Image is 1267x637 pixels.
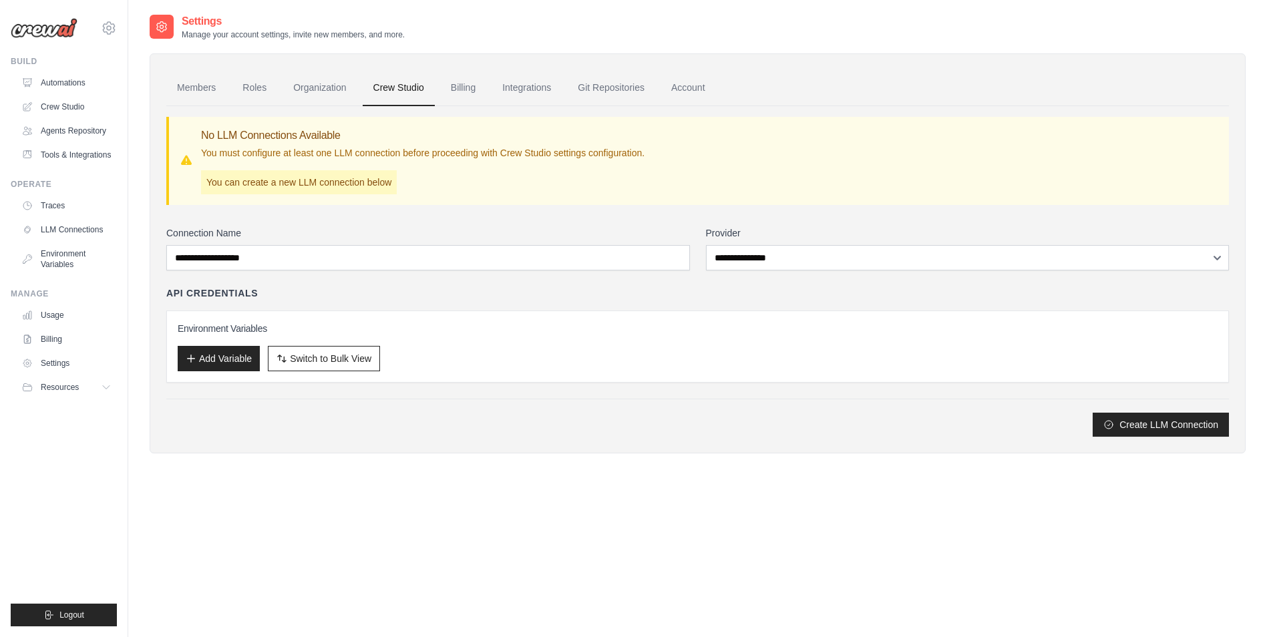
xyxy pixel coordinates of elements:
h3: No LLM Connections Available [201,128,645,144]
h2: Settings [182,13,405,29]
button: Resources [16,377,117,398]
img: Logo [11,18,77,38]
div: Operate [11,179,117,190]
a: Members [166,70,226,106]
span: Logout [59,610,84,620]
span: Resources [41,382,79,393]
h4: API Credentials [166,286,258,300]
p: You can create a new LLM connection below [201,170,397,194]
a: Settings [16,353,117,374]
a: Roles [232,70,277,106]
a: Organization [283,70,357,106]
a: Crew Studio [363,70,435,106]
span: Switch to Bulk View [290,352,371,365]
a: Environment Variables [16,243,117,275]
a: Crew Studio [16,96,117,118]
div: Build [11,56,117,67]
a: Automations [16,72,117,93]
label: Provider [706,226,1230,240]
a: Agents Repository [16,120,117,142]
a: Billing [440,70,486,106]
a: Git Repositories [567,70,655,106]
a: Usage [16,304,117,326]
p: Manage your account settings, invite new members, and more. [182,29,405,40]
h3: Environment Variables [178,322,1218,335]
a: Account [661,70,716,106]
a: LLM Connections [16,219,117,240]
div: Manage [11,288,117,299]
button: Create LLM Connection [1093,413,1229,437]
button: Add Variable [178,346,260,371]
a: Traces [16,195,117,216]
button: Logout [11,604,117,626]
button: Switch to Bulk View [268,346,380,371]
p: You must configure at least one LLM connection before proceeding with Crew Studio settings config... [201,146,645,160]
a: Tools & Integrations [16,144,117,166]
label: Connection Name [166,226,690,240]
a: Integrations [492,70,562,106]
a: Billing [16,329,117,350]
